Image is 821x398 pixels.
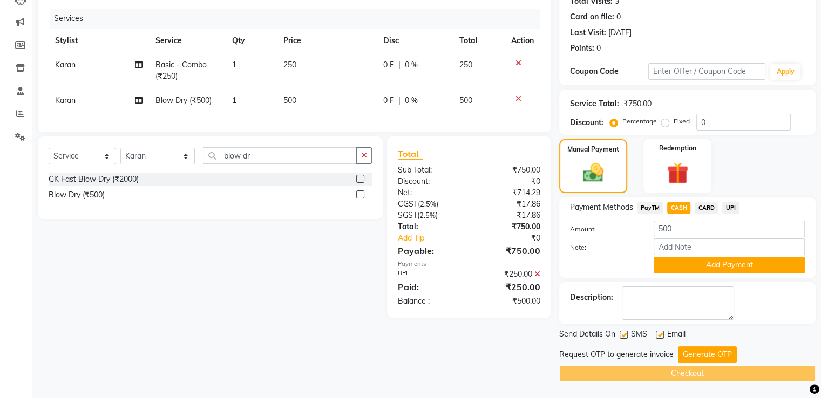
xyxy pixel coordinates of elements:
input: Add Note [654,238,805,255]
label: Manual Payment [567,145,619,154]
th: Total [453,29,505,53]
img: _gift.svg [660,160,695,187]
div: ₹250.00 [469,280,548,293]
div: ₹750.00 [623,98,652,109]
div: Request OTP to generate invoice [559,349,674,360]
span: Total [398,148,423,160]
span: 500 [459,95,472,105]
span: 0 % [405,59,418,71]
button: Apply [770,64,800,80]
div: ₹500.00 [469,296,548,307]
th: Stylist [49,29,149,53]
label: Amount: [562,224,646,234]
span: 0 % [405,95,418,106]
span: UPI [722,202,739,214]
div: ₹0 [469,176,548,187]
span: 500 [283,95,296,105]
a: Add Tip [390,232,482,244]
span: | [398,59,401,71]
div: Discount: [570,117,603,128]
span: 0 F [383,59,394,71]
div: ₹250.00 [469,269,548,280]
div: Coupon Code [570,66,648,77]
span: SMS [631,328,647,342]
div: ( ) [390,198,469,210]
div: Service Total: [570,98,619,109]
span: CGST [398,199,418,209]
div: Points: [570,43,594,54]
label: Redemption [659,143,696,153]
label: Note: [562,243,646,252]
div: Net: [390,187,469,198]
th: Qty [226,29,277,53]
div: UPI [390,269,469,280]
div: Services [50,9,548,29]
div: ₹750.00 [469,221,548,232]
div: Last Visit: [570,27,606,38]
span: | [398,95,401,106]
span: 250 [459,60,472,70]
div: ₹17.86 [469,198,548,210]
span: Basic - Combo (₹250) [155,60,207,81]
input: Enter Offer / Coupon Code [648,63,766,80]
span: SGST [398,210,417,220]
div: ₹0 [482,232,548,244]
div: ₹714.29 [469,187,548,198]
th: Action [505,29,540,53]
span: Karan [55,95,76,105]
div: ₹750.00 [469,164,548,176]
th: Price [277,29,377,53]
div: 0 [596,43,601,54]
div: ₹17.86 [469,210,548,221]
span: Email [667,328,686,342]
div: [DATE] [608,27,632,38]
img: _cash.svg [576,161,610,184]
span: Send Details On [559,328,615,342]
div: Discount: [390,176,469,187]
label: Percentage [622,116,657,126]
div: ₹750.00 [469,244,548,257]
span: 0 F [383,95,394,106]
span: 1 [232,95,236,105]
span: 250 [283,60,296,70]
span: Blow Dry (₹500) [155,95,212,105]
div: 0 [616,11,621,23]
input: Amount [654,221,805,237]
th: Disc [377,29,453,53]
div: Balance : [390,296,469,307]
span: PayTM [637,202,663,214]
span: Karan [55,60,76,70]
span: CARD [695,202,718,214]
div: Payable: [390,244,469,257]
label: Fixed [674,116,690,126]
div: Paid: [390,280,469,293]
span: CASH [667,202,690,214]
div: ( ) [390,210,469,221]
button: Add Payment [654,257,805,273]
span: Payment Methods [570,202,633,213]
span: 2.5% [419,211,436,219]
span: 2.5% [420,200,436,208]
div: Total: [390,221,469,232]
div: GK Fast Blow Dry (₹2000) [49,174,139,185]
button: Generate OTP [678,346,737,363]
th: Service [149,29,226,53]
div: Description: [570,292,613,303]
div: Card on file: [570,11,614,23]
div: Sub Total: [390,164,469,176]
div: Blow Dry (₹500) [49,189,105,201]
div: Payments [398,259,540,269]
input: Search or Scan [203,147,356,164]
span: 1 [232,60,236,70]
